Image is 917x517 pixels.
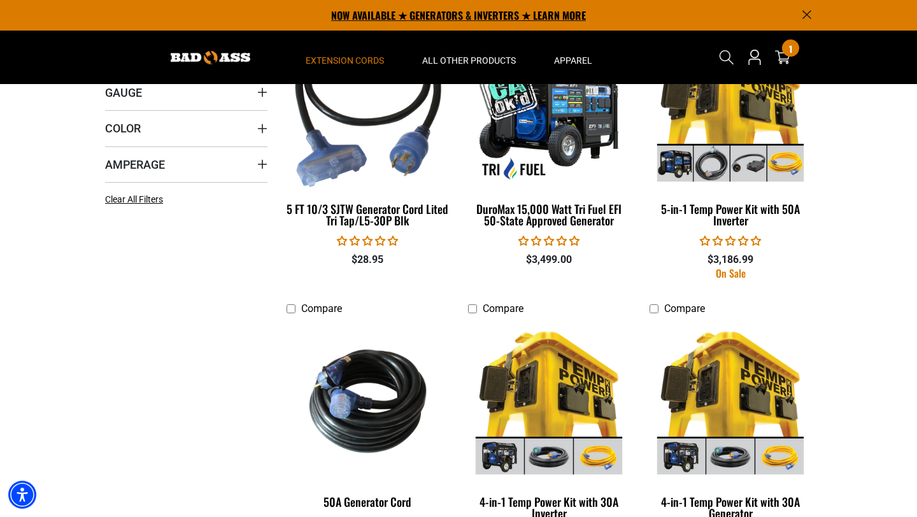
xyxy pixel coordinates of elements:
[287,496,449,507] div: 50A Generator Cord
[650,203,812,226] div: 5-in-1 Temp Power Kit with 50A Inverter
[700,235,761,247] span: 0.00 stars
[483,302,523,315] span: Compare
[105,194,163,204] span: Clear All Filters
[8,481,36,509] div: Accessibility Menu
[288,327,448,474] img: 50A Generator Cord
[716,47,737,67] summary: Search
[171,51,250,64] img: Bad Ass Extension Cords
[422,55,516,66] span: All Other Products
[650,268,812,278] div: On Sale
[288,29,448,188] img: 5 FT 10/3 SJTW Generator Cord Lited Tri Tap/L5-30P Blk
[469,35,629,181] img: DuroMax 15,000 Watt Tri Fuel EFI 50-State Approved Generator
[650,252,812,267] div: $3,186.99
[287,252,449,267] div: $28.95
[650,29,812,234] a: 5-in-1 Temp Power Kit with 50A Inverter 5-in-1 Temp Power Kit with 50A Inverter
[105,85,142,100] span: Gauge
[789,44,792,53] span: 1
[306,55,384,66] span: Extension Cords
[554,55,592,66] span: Apparel
[105,193,168,206] a: Clear All Filters
[287,29,449,234] a: 5 FT 10/3 SJTW Generator Cord Lited Tri Tap/L5-30P Blk 5 FT 10/3 SJTW Generator Cord Lited Tri Ta...
[518,235,579,247] span: 0.00 stars
[287,203,449,226] div: 5 FT 10/3 SJTW Generator Cord Lited Tri Tap/L5-30P Blk
[650,327,811,474] img: 4-in-1 Temp Power Kit with 30A Generator
[469,327,629,474] img: 4-in-1 Temp Power Kit with 30A Inverter
[468,252,630,267] div: $3,499.00
[105,110,267,146] summary: Color
[664,302,705,315] span: Compare
[650,35,811,181] img: 5-in-1 Temp Power Kit with 50A Inverter
[535,31,611,84] summary: Apparel
[105,146,267,182] summary: Amperage
[468,29,630,234] a: DuroMax 15,000 Watt Tri Fuel EFI 50-State Approved Generator DuroMax 15,000 Watt Tri Fuel EFI 50-...
[468,203,630,226] div: DuroMax 15,000 Watt Tri Fuel EFI 50-State Approved Generator
[301,302,342,315] span: Compare
[403,31,535,84] summary: All Other Products
[287,31,403,84] summary: Extension Cords
[744,31,765,84] a: Open this option
[337,235,398,247] span: 0.00 stars
[105,74,267,110] summary: Gauge
[105,157,165,172] span: Amperage
[105,121,141,136] span: Color
[287,322,449,515] a: 50A Generator Cord 50A Generator Cord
